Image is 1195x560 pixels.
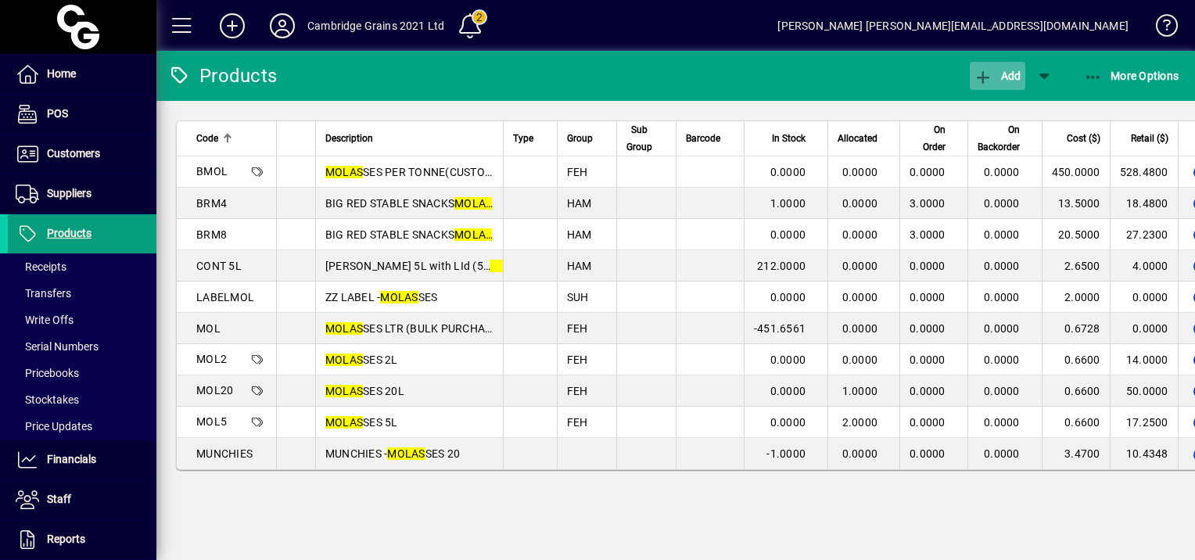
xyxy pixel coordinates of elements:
span: [PERSON_NAME] 5L with LId (5L ses) [325,260,542,272]
em: MOLAS [325,166,363,178]
div: On Order [910,121,960,156]
span: MOL [196,322,221,335]
span: Suppliers [47,187,92,199]
span: 0.0000 [984,385,1020,397]
td: 0.0000 [1110,313,1178,344]
div: Group [567,130,607,147]
span: HAM [567,260,592,272]
td: 50.0000 [1110,375,1178,407]
span: In Stock [772,130,806,147]
span: FEH [567,354,588,366]
span: Products [47,227,92,239]
span: 0.0000 [984,416,1020,429]
div: [PERSON_NAME] [PERSON_NAME][EMAIL_ADDRESS][DOMAIN_NAME] [777,13,1129,38]
span: SUH [567,291,589,303]
span: -1.0000 [766,447,806,460]
span: 0.0000 [984,260,1020,272]
span: Retail ($) [1131,130,1168,147]
span: 0.0000 [842,354,878,366]
td: 18.4800 [1110,188,1178,219]
em: MOLAS [454,197,492,210]
button: More Options [1080,62,1183,90]
span: Home [47,67,76,80]
span: 0.0000 [910,416,946,429]
span: 0.0000 [770,416,806,429]
td: 27.2300 [1110,219,1178,250]
span: Pricebooks [16,367,79,379]
span: HAM [567,197,592,210]
a: POS [8,95,156,134]
div: Description [325,130,493,147]
span: Financials [47,453,96,465]
td: 13.5000 [1042,188,1110,219]
span: BRM4 [196,197,227,210]
span: Allocated [838,130,877,147]
div: Sub Group [626,121,666,156]
a: Suppliers [8,174,156,214]
span: More Options [1084,70,1179,82]
td: 0.6600 [1042,344,1110,375]
span: 0.0000 [842,322,878,335]
span: SES 2L [325,354,398,366]
em: MOLAS [325,416,363,429]
span: MOL2 [196,353,227,365]
span: SES 5L [325,416,398,429]
td: 4.0000 [1110,250,1178,282]
span: 0.0000 [842,197,878,210]
button: Add [970,62,1025,90]
a: Home [8,55,156,94]
span: 0.0000 [910,447,946,460]
span: 0.0000 [984,166,1020,178]
span: POS [47,107,68,120]
a: Receipts [8,253,156,280]
em: MOLAS [325,322,363,335]
span: Customers [47,147,100,160]
span: Type [513,130,533,147]
a: Transfers [8,280,156,307]
div: Barcode [686,130,734,147]
span: Reports [47,533,85,545]
div: Allocated [838,130,892,147]
a: Reports [8,520,156,559]
a: Serial Numbers [8,333,156,360]
span: 0.0000 [984,291,1020,303]
span: Write Offs [16,314,74,326]
span: FEH [567,416,588,429]
span: On Order [910,121,946,156]
span: 0.0000 [910,322,946,335]
td: 10.4348 [1110,438,1178,469]
span: Cost ($) [1067,130,1100,147]
td: 14.0000 [1110,344,1178,375]
td: 0.6728 [1042,313,1110,344]
span: 0.0000 [770,291,806,303]
span: 0.0000 [842,291,878,303]
span: Description [325,130,373,147]
td: 0.0000 [1110,282,1178,313]
span: 0.0000 [910,260,946,272]
span: FEH [567,166,588,178]
a: Knowledge Base [1144,3,1175,54]
span: 0.0000 [984,354,1020,366]
td: 0.6600 [1042,407,1110,438]
td: 528.4800 [1110,156,1178,188]
span: LABELMOL [196,291,254,303]
span: 0.0000 [842,260,878,272]
em: MOLAS [325,385,363,397]
div: Products [168,63,277,88]
span: 0.0000 [984,197,1020,210]
td: 20.5000 [1042,219,1110,250]
span: MOL20 [196,384,233,397]
span: SES LTR (BULK PURCHASE CODE ONLY) [325,322,564,335]
span: 0.0000 [910,354,946,366]
a: Price Updates [8,413,156,440]
div: Code [196,130,267,147]
span: 0.0000 [984,322,1020,335]
span: ZZ LABEL - SES [325,291,438,303]
span: 0.0000 [770,228,806,241]
div: Type [513,130,547,147]
span: 2.0000 [842,416,878,429]
span: -451.6561 [754,322,806,335]
span: 3.0000 [910,228,946,241]
em: MOLAS [387,447,425,460]
span: 0.0000 [984,447,1020,460]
